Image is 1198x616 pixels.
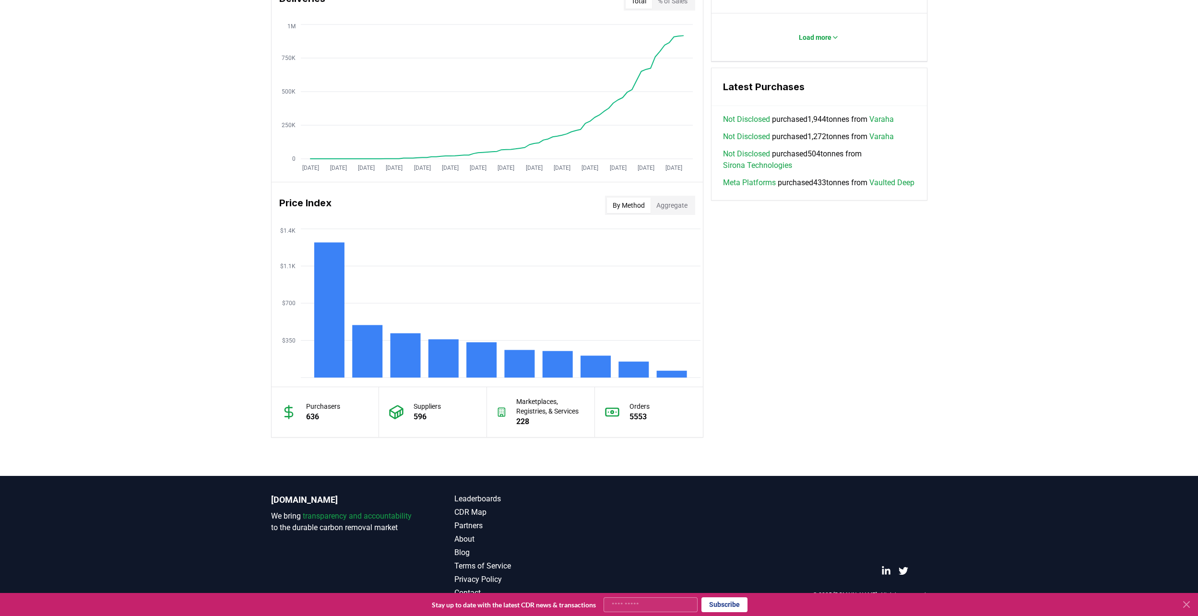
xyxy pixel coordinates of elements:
[271,510,416,533] p: We bring to the durable carbon removal market
[414,165,430,171] tspan: [DATE]
[358,165,375,171] tspan: [DATE]
[271,493,416,507] p: [DOMAIN_NAME]
[306,411,340,423] p: 636
[516,397,585,416] p: Marketplaces, Registries, & Services
[899,566,908,576] a: Twitter
[799,33,831,42] p: Load more
[454,533,599,545] a: About
[454,507,599,518] a: CDR Map
[386,165,403,171] tspan: [DATE]
[525,165,542,171] tspan: [DATE]
[665,165,682,171] tspan: [DATE]
[516,416,585,427] p: 228
[629,402,650,411] p: Orders
[282,88,296,95] tspan: 500K
[651,198,693,213] button: Aggregate
[414,402,441,411] p: Suppliers
[280,263,296,270] tspan: $1.1K
[813,591,927,599] p: © 2025 [DOMAIN_NAME]. All rights reserved.
[723,148,915,171] span: purchased 504 tonnes from
[454,520,599,532] a: Partners
[303,511,412,521] span: transparency and accountability
[279,196,332,215] h3: Price Index
[723,131,894,142] span: purchased 1,272 tonnes from
[454,587,599,599] a: Contact
[282,337,296,344] tspan: $350
[282,300,296,307] tspan: $700
[498,165,514,171] tspan: [DATE]
[607,198,651,213] button: By Method
[609,165,626,171] tspan: [DATE]
[869,177,914,189] a: Vaulted Deep
[454,547,599,558] a: Blog
[306,402,340,411] p: Purchasers
[280,227,296,234] tspan: $1.4K
[869,114,894,125] a: Varaha
[441,165,458,171] tspan: [DATE]
[553,165,570,171] tspan: [DATE]
[629,411,650,423] p: 5553
[723,131,770,142] a: Not Disclosed
[723,177,776,189] a: Meta Platforms
[454,493,599,505] a: Leaderboards
[282,122,296,129] tspan: 250K
[470,165,486,171] tspan: [DATE]
[454,574,599,585] a: Privacy Policy
[723,177,914,189] span: purchased 433 tonnes from
[302,165,319,171] tspan: [DATE]
[287,23,296,30] tspan: 1M
[581,165,598,171] tspan: [DATE]
[881,566,891,576] a: LinkedIn
[723,80,915,94] h3: Latest Purchases
[414,411,441,423] p: 596
[637,165,654,171] tspan: [DATE]
[791,28,847,47] button: Load more
[723,148,770,160] a: Not Disclosed
[292,155,296,162] tspan: 0
[869,131,894,142] a: Varaha
[723,114,894,125] span: purchased 1,944 tonnes from
[454,560,599,572] a: Terms of Service
[723,160,792,171] a: Sirona Technologies
[723,114,770,125] a: Not Disclosed
[330,165,346,171] tspan: [DATE]
[282,55,296,61] tspan: 750K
